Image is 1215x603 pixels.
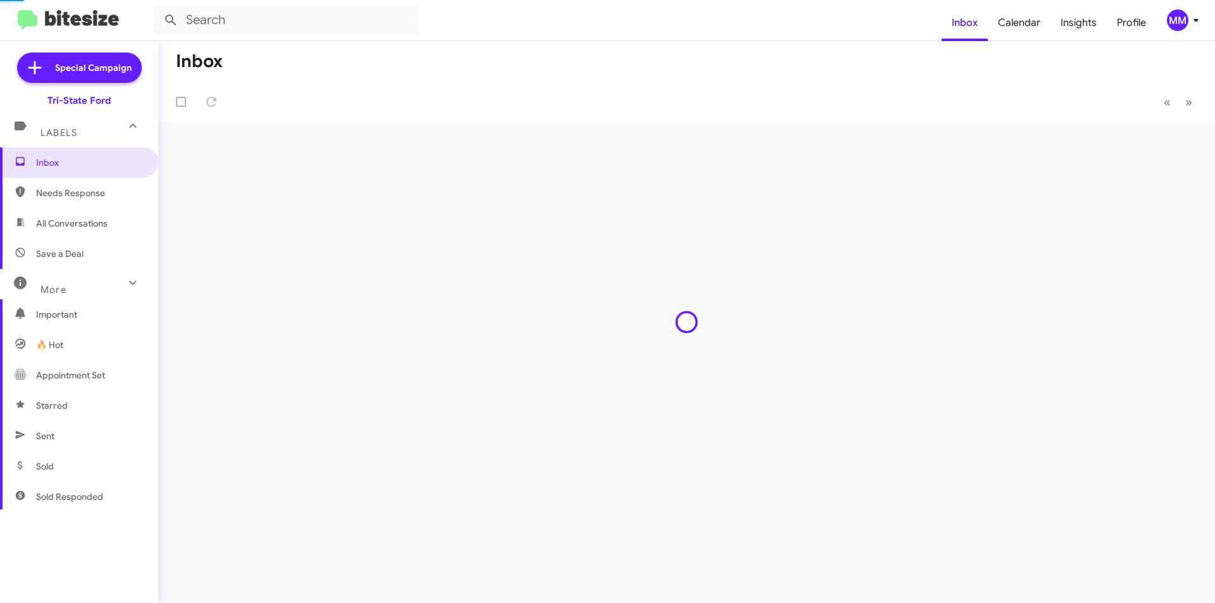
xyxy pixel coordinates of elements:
[55,61,132,74] span: Special Campaign
[36,247,84,260] span: Save a Deal
[1178,89,1200,115] button: Next
[1156,9,1201,31] button: MM
[1164,94,1171,110] span: «
[36,369,105,382] span: Appointment Set
[36,217,108,230] span: All Conversations
[1156,89,1178,115] button: Previous
[40,127,77,139] span: Labels
[1167,9,1188,31] div: MM
[1107,4,1156,41] a: Profile
[47,94,111,107] div: Tri-State Ford
[1185,94,1192,110] span: »
[988,4,1050,41] a: Calendar
[942,4,988,41] a: Inbox
[40,284,66,295] span: More
[36,490,103,503] span: Sold Responded
[176,51,223,71] h1: Inbox
[36,156,144,169] span: Inbox
[36,187,144,199] span: Needs Response
[36,430,54,442] span: Sent
[36,339,63,351] span: 🔥 Hot
[1050,4,1107,41] a: Insights
[1157,89,1200,115] nav: Page navigation example
[153,5,419,35] input: Search
[36,460,54,473] span: Sold
[36,308,144,321] span: Important
[36,399,68,412] span: Starred
[17,53,142,83] a: Special Campaign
